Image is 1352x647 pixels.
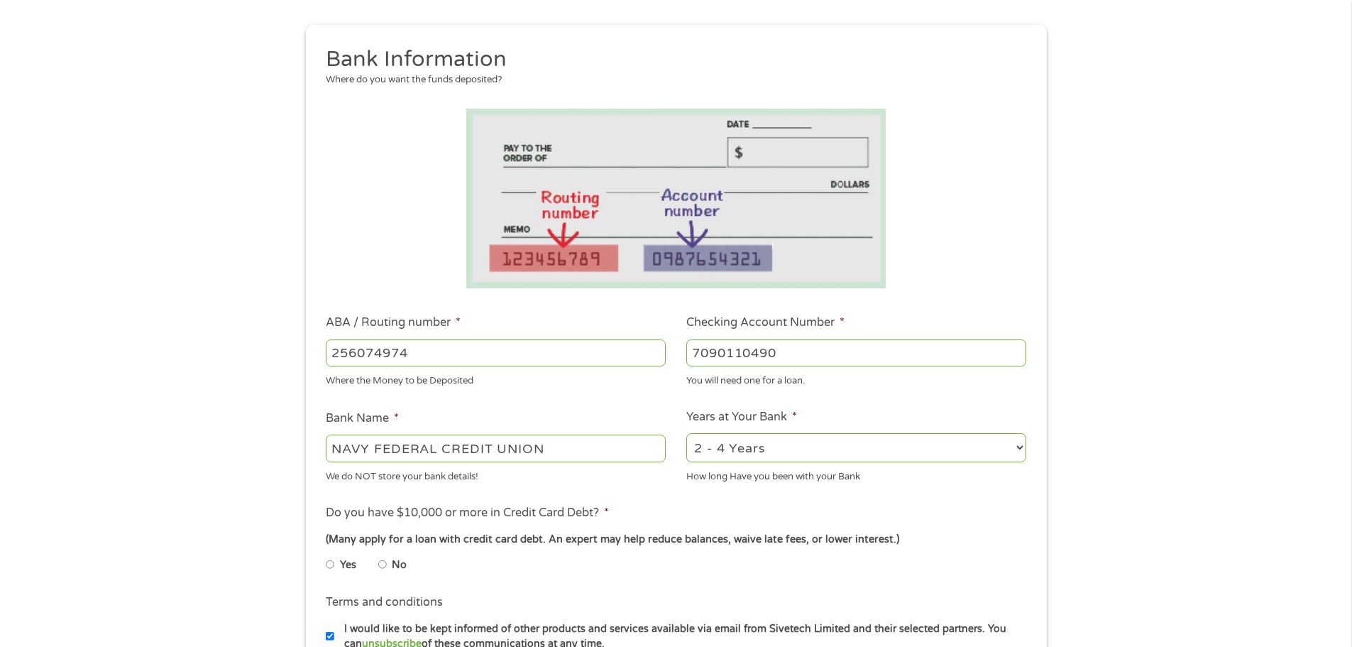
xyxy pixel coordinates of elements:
div: You will need one for a loan. [686,369,1026,388]
input: 345634636 [686,339,1026,366]
div: Where the Money to be Deposited [326,369,666,388]
img: Routing number location [466,109,886,288]
label: Bank Name [326,411,399,426]
div: (Many apply for a loan with credit card debt. An expert may help reduce balances, waive late fees... [326,532,1026,548]
label: Years at Your Bank [686,410,797,425]
label: No [392,558,407,573]
div: How long Have you been with your Bank [686,464,1026,484]
div: We do NOT store your bank details! [326,464,666,484]
div: Where do you want the funds deposited? [326,73,1016,87]
input: 263177916 [326,339,666,366]
label: Do you have $10,000 or more in Credit Card Debt? [326,506,609,521]
label: ABA / Routing number [326,315,461,330]
label: Terms and conditions [326,595,443,610]
label: Yes [340,558,356,573]
h2: Bank Information [326,45,1016,74]
label: Checking Account Number [686,315,845,330]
